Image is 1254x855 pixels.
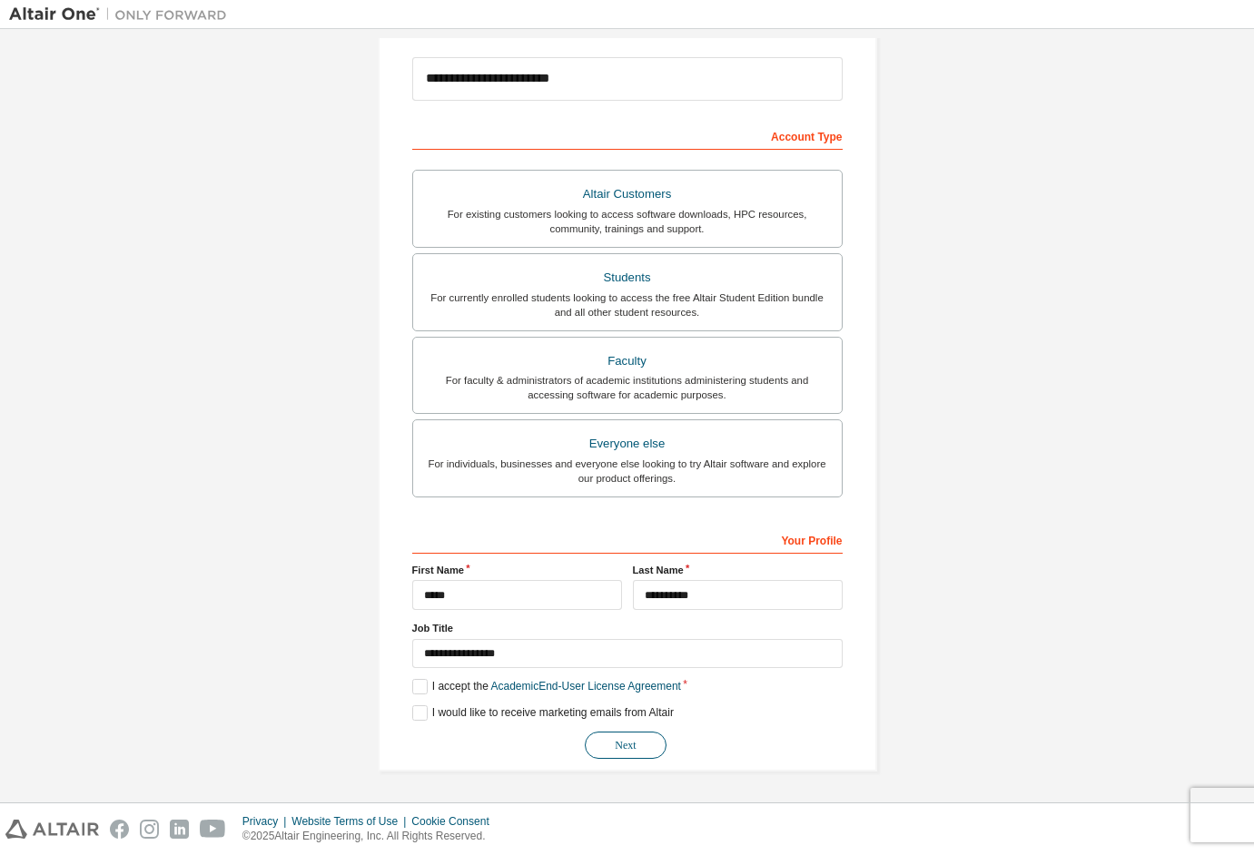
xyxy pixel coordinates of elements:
div: Website Terms of Use [291,814,411,829]
div: For existing customers looking to access software downloads, HPC resources, community, trainings ... [424,207,831,236]
img: linkedin.svg [170,820,189,839]
a: Academic End-User License Agreement [491,680,681,693]
div: For individuals, businesses and everyone else looking to try Altair software and explore our prod... [424,457,831,486]
div: Privacy [242,814,291,829]
img: instagram.svg [140,820,159,839]
div: Altair Customers [424,182,831,207]
img: youtube.svg [200,820,226,839]
p: © 2025 Altair Engineering, Inc. All Rights Reserved. [242,829,500,844]
div: For faculty & administrators of academic institutions administering students and accessing softwa... [424,373,831,402]
img: facebook.svg [110,820,129,839]
div: Cookie Consent [411,814,499,829]
label: Job Title [412,621,843,635]
img: altair_logo.svg [5,820,99,839]
label: I would like to receive marketing emails from Altair [412,705,674,721]
div: Everyone else [424,431,831,457]
img: Altair One [9,5,236,24]
label: I accept the [412,679,681,694]
div: Faculty [424,349,831,374]
div: Account Type [412,121,843,150]
div: Students [424,265,831,290]
div: Your Profile [412,525,843,554]
button: Next [585,732,666,759]
label: Last Name [633,563,843,577]
div: For currently enrolled students looking to access the free Altair Student Edition bundle and all ... [424,290,831,319]
label: First Name [412,563,622,577]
